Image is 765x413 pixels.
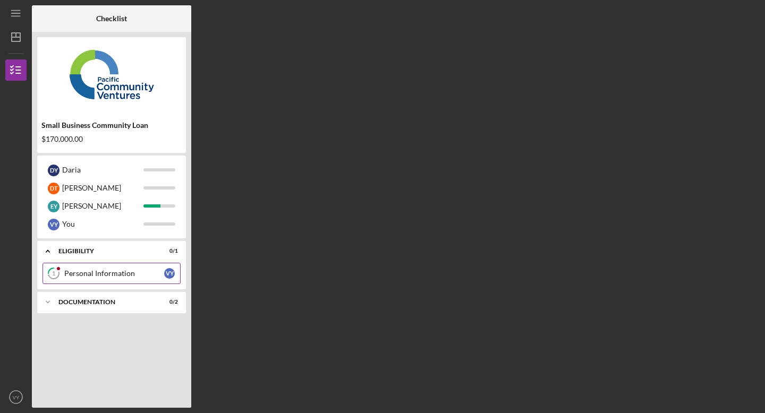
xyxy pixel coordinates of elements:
text: VY [13,394,20,400]
tspan: 1 [52,270,55,277]
div: Small Business Community Loan [41,121,182,130]
div: [PERSON_NAME] [62,197,143,215]
div: [PERSON_NAME] [62,179,143,197]
button: VY [5,386,27,408]
div: Documentation [58,299,151,305]
div: Eligibility [58,248,151,254]
div: V Y [48,219,59,230]
div: D Y [48,165,59,176]
div: E Y [48,201,59,212]
img: Product logo [37,42,186,106]
div: D T [48,183,59,194]
div: V Y [164,268,175,279]
b: Checklist [96,14,127,23]
div: 0 / 2 [159,299,178,305]
div: $170,000.00 [41,135,182,143]
div: Personal Information [64,269,164,278]
a: 1Personal InformationVY [42,263,181,284]
div: 0 / 1 [159,248,178,254]
div: Daria [62,161,143,179]
div: You [62,215,143,233]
